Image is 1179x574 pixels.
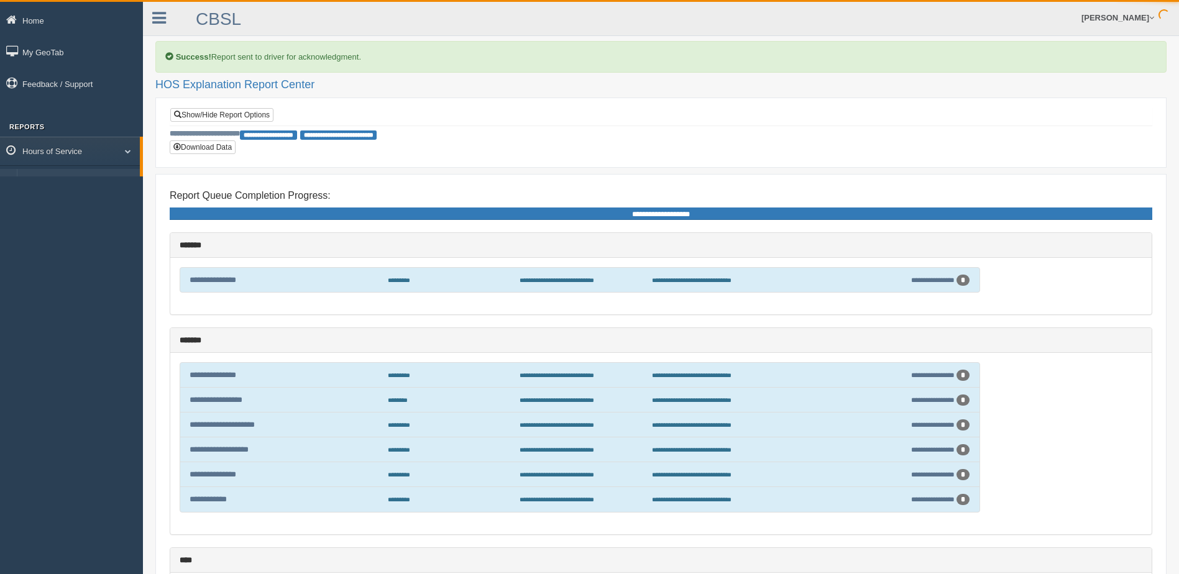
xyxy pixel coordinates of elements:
b: Success! [176,52,211,61]
div: Report sent to driver for acknowledgment. [155,41,1167,73]
a: Show/Hide Report Options [170,108,273,122]
h2: HOS Explanation Report Center [155,79,1167,91]
a: CBSL [196,9,241,29]
a: HOS Explanation Reports [22,169,140,191]
h4: Report Queue Completion Progress: [170,190,1152,201]
button: Download Data [170,140,236,154]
